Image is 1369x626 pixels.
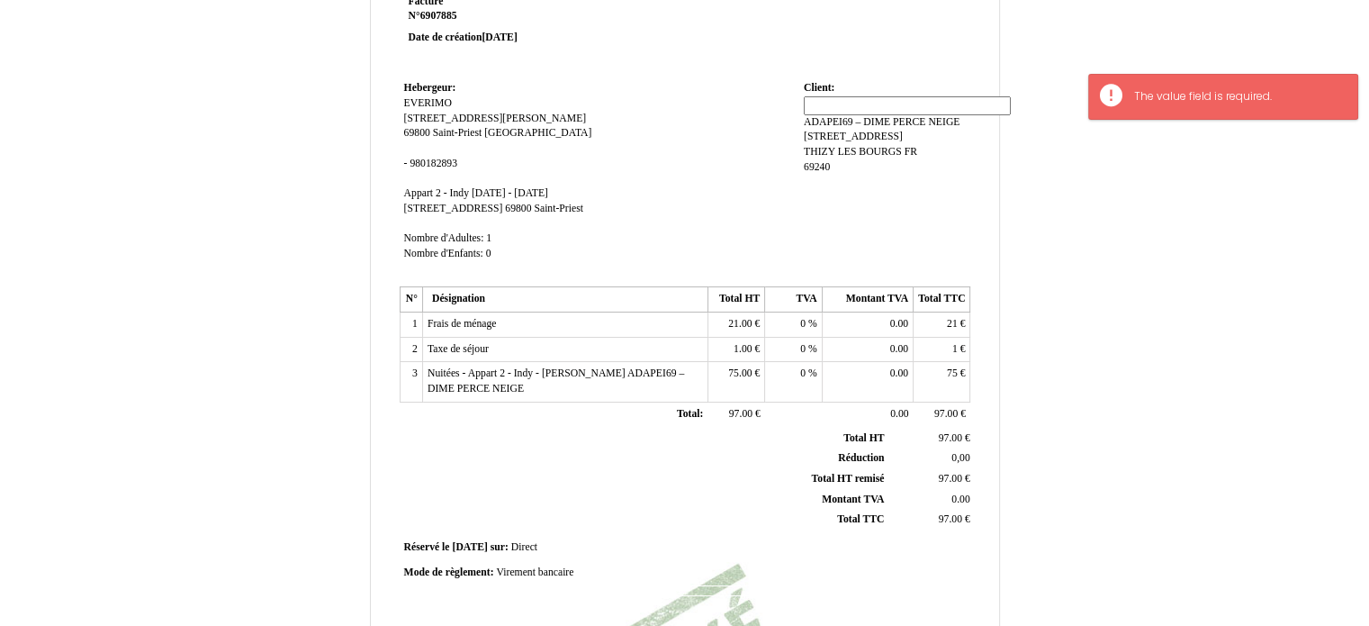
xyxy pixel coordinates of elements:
strong: N° [409,9,624,23]
th: Montant TVA [822,287,913,313]
span: 0 [800,367,806,379]
span: [STREET_ADDRESS][PERSON_NAME] [404,113,587,124]
div: The value field is required. [1134,88,1339,105]
span: Total TTC [837,513,884,525]
span: 0.00 [890,318,908,330]
span: [DATE] [482,32,517,43]
td: 2 [400,337,422,362]
span: sur: [491,541,509,553]
span: Total: [677,408,703,420]
span: Taxe de séjour [428,343,489,355]
span: 0 [800,343,806,355]
span: 0 [486,248,491,259]
span: [DATE] [452,541,487,553]
span: Client: [804,82,834,94]
span: 1 [952,343,958,355]
span: Total HT [843,432,884,444]
span: 0.00 [890,343,908,355]
span: Réservé le [404,541,450,553]
span: 0.00 [890,408,908,420]
th: Total HT [707,287,764,313]
span: Nuitées - Appart 2 - Indy - [PERSON_NAME] ADAPEI69 – DIME PERCE NEIGE [428,367,684,395]
span: Montant TVA [822,494,884,505]
span: 97.00 [939,473,962,485]
td: € [707,337,764,362]
span: Réduction [838,452,884,464]
td: € [914,337,970,362]
td: € [914,313,970,338]
span: 21 [947,318,958,330]
span: Virement bancaire [496,567,573,578]
td: € [707,362,764,402]
span: Frais de ménage [428,318,497,330]
span: 97.00 [939,432,962,444]
span: 97.00 [729,408,752,420]
span: [GEOGRAPHIC_DATA] [484,127,591,139]
span: FR [905,146,917,158]
span: Saint-Priest [433,127,482,139]
th: Désignation [422,287,707,313]
span: 69800 [404,127,430,139]
span: Direct [511,541,537,553]
span: 0.00 [890,367,908,379]
span: Appart 2 - Indy [404,187,469,199]
span: 75 [947,367,958,379]
span: [DATE] - [DATE] [472,187,548,199]
strong: Date de création [409,32,518,43]
span: 0,00 [951,452,969,464]
span: Nombre d'Enfants: [404,248,483,259]
span: 97.00 [939,513,962,525]
span: 97.00 [934,408,958,420]
td: € [707,313,764,338]
span: Hebergeur: [404,82,456,94]
span: - [404,158,408,169]
span: Saint-Priest [534,203,583,214]
span: 69800 [505,203,531,214]
span: 0 [800,318,806,330]
td: € [887,429,973,449]
span: ADAPEI69 – DIME PERCE NEIGE [804,116,959,128]
td: 3 [400,362,422,402]
td: % [765,337,822,362]
span: 0.00 [951,494,969,505]
td: € [707,402,764,427]
th: Total TTC [914,287,970,313]
span: Nombre d'Adultes: [404,232,484,244]
span: 1.00 [734,343,752,355]
td: € [887,510,973,531]
td: € [914,362,970,402]
span: 75.00 [728,367,752,379]
span: 21.00 [728,318,752,330]
td: % [765,313,822,338]
span: THIZY LES BOURGS [804,146,902,158]
span: Total HT remisé [811,473,884,485]
span: 69240 [804,161,830,173]
span: Mode de règlement: [404,567,494,578]
td: % [765,362,822,402]
span: 6907885 [420,10,457,22]
td: € [887,469,973,490]
td: € [914,402,970,427]
span: 1 [486,232,491,244]
span: [STREET_ADDRESS] [804,131,903,142]
th: N° [400,287,422,313]
th: TVA [765,287,822,313]
span: 980182893 [410,158,457,169]
span: EVERIMO [404,97,452,109]
span: [STREET_ADDRESS] [404,203,503,214]
td: 1 [400,313,422,338]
